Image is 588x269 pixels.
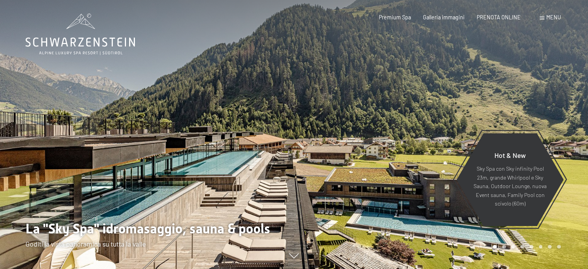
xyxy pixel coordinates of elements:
a: Galleria immagini [423,14,465,21]
span: Menu [546,14,561,21]
div: Carousel Page 7 [548,245,552,249]
div: Carousel Page 6 [539,245,543,249]
a: Premium Spa [379,14,411,21]
a: Hot & New Sky Spa con Sky infinity Pool 23m, grande Whirlpool e Sky Sauna, Outdoor Lounge, nuova ... [456,133,564,226]
div: Carousel Page 4 [520,245,524,249]
div: Carousel Page 1 (Current Slide) [493,245,497,249]
div: Carousel Page 8 [557,245,561,249]
div: Carousel Page 3 [511,245,515,249]
a: PRENOTA ONLINE [477,14,521,21]
span: Hot & New [494,151,526,159]
div: Carousel Pagination [490,245,561,249]
p: Sky Spa con Sky infinity Pool 23m, grande Whirlpool e Sky Sauna, Outdoor Lounge, nuova Event saun... [473,164,547,208]
div: Carousel Page 5 [530,245,533,249]
div: Carousel Page 2 [502,245,506,249]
